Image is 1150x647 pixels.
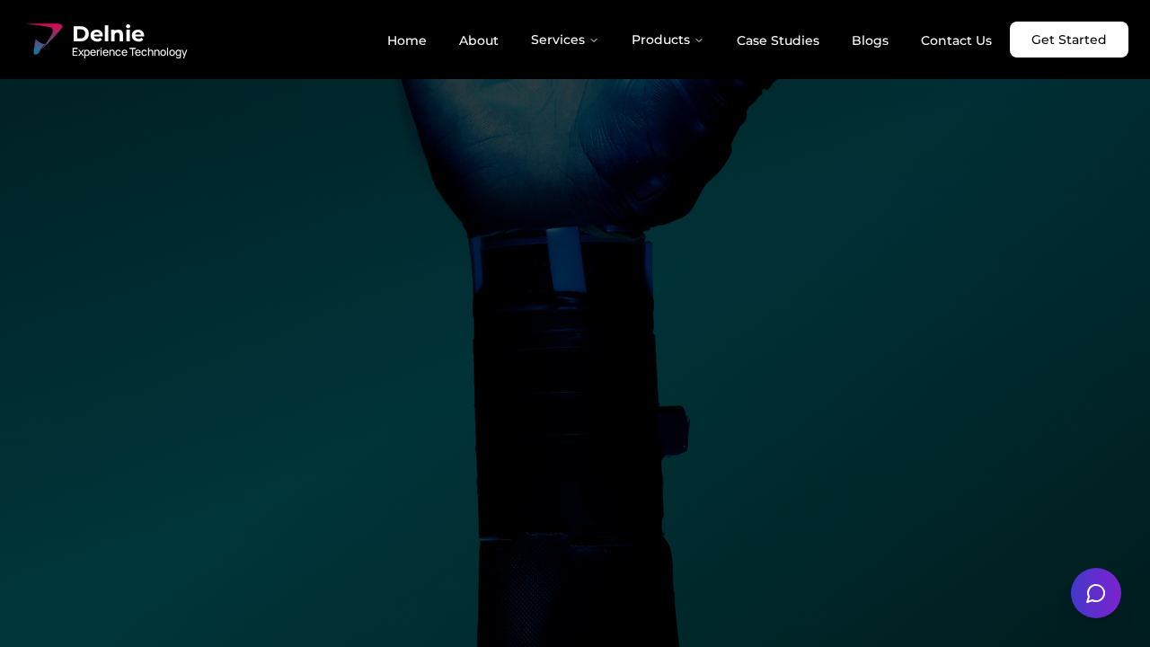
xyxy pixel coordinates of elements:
nav: Main [373,22,1006,58]
button: Products [617,22,719,58]
a: Contact Us [907,25,1006,56]
a: About [445,25,513,56]
button: Open chat [1071,568,1121,618]
button: Services [517,22,614,58]
a: Home [373,25,441,56]
a: Delnie Logo Full [22,18,187,61]
a: Get Started [1010,22,1128,58]
span: Delnie [72,20,187,49]
a: Blogs [837,25,903,56]
img: Delnie Logo [22,18,65,61]
a: Case Studies [722,25,834,56]
span: Experience Technology [72,45,187,59]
